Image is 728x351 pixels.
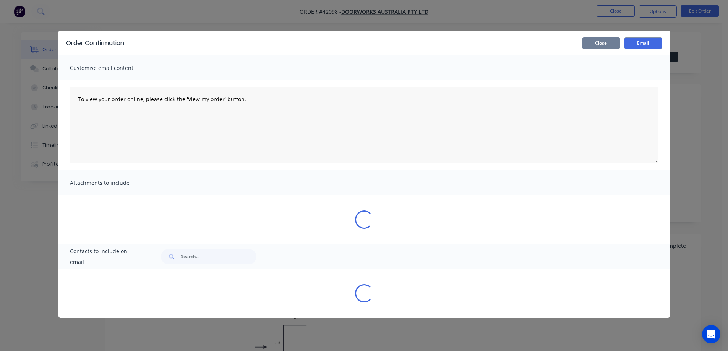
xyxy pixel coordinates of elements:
[66,39,124,48] div: Order Confirmation
[624,37,662,49] button: Email
[70,246,142,267] span: Contacts to include on email
[702,325,720,343] div: Open Intercom Messenger
[70,178,154,188] span: Attachments to include
[181,249,256,264] input: Search...
[70,87,658,163] textarea: To view your order online, please click the 'View my order' button.
[582,37,620,49] button: Close
[70,63,154,73] span: Customise email content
